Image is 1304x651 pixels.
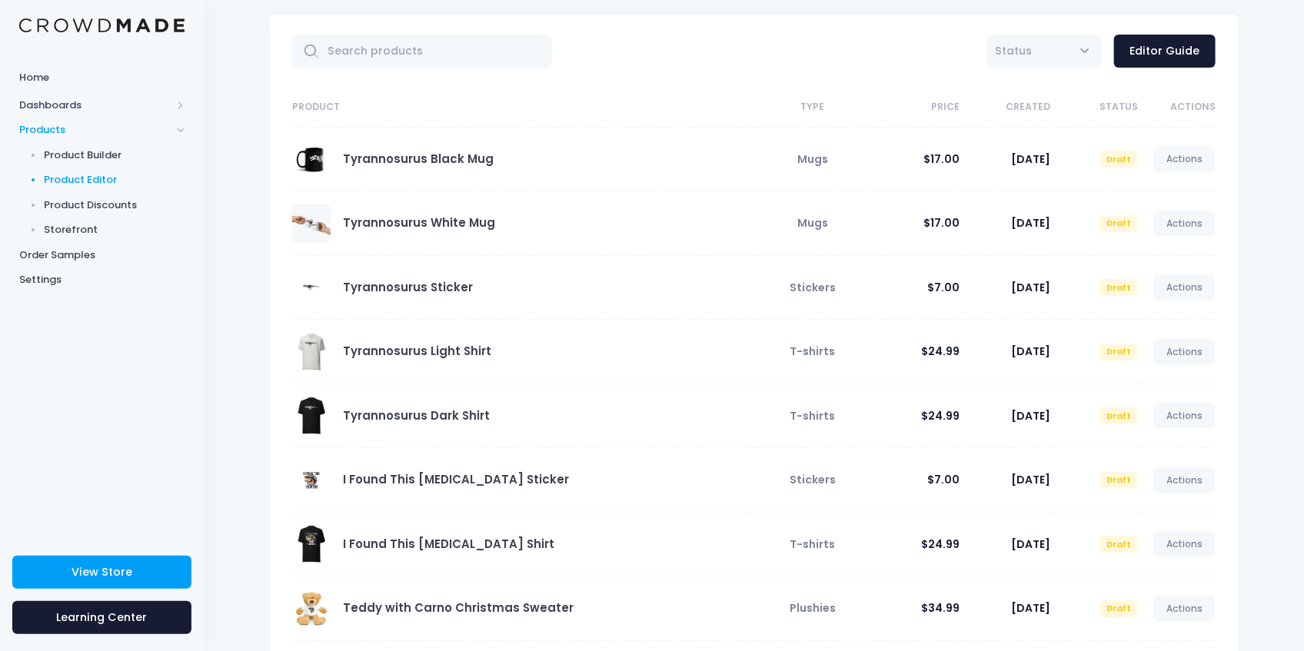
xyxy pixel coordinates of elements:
[1153,403,1216,429] a: Actions
[292,35,553,68] input: Search products
[960,88,1050,128] th: Created: activate to sort column ascending
[343,214,495,231] a: Tyrannosurus White Mug
[343,343,491,359] a: Tyrannosurus Light Shirt
[927,280,960,295] span: $7.00
[12,601,191,634] a: Learning Center
[1099,151,1139,168] span: Draft
[343,279,473,295] a: Tyrannosurus Sticker
[1099,407,1139,424] span: Draft
[45,222,185,237] span: Storefront
[19,18,185,33] img: Logo
[797,215,828,231] span: Mugs
[1099,472,1139,489] span: Draft
[45,148,185,163] span: Product Builder
[790,280,836,295] span: Stickers
[1153,146,1216,172] a: Actions
[1012,151,1051,167] span: [DATE]
[923,151,960,167] span: $17.00
[57,609,148,625] span: Learning Center
[1012,600,1051,616] span: [DATE]
[790,408,835,423] span: T-shirts
[45,198,185,213] span: Product Discounts
[343,151,494,167] a: Tyrannosurus Black Mug
[19,122,171,138] span: Products
[343,536,554,552] a: I Found This [MEDICAL_DATA] Shirt
[72,564,132,580] span: View Store
[1099,344,1139,360] span: Draft
[1051,88,1139,128] th: Status: activate to sort column ascending
[746,88,873,128] th: Type: activate to sort column ascending
[1153,211,1216,237] a: Actions
[343,471,569,487] a: I Found This [MEDICAL_DATA] Sticker
[1012,536,1051,552] span: [DATE]
[872,88,960,128] th: Price: activate to sort column ascending
[19,247,185,263] span: Order Samples
[1114,35,1216,68] a: Editor Guide
[1012,344,1051,359] span: [DATE]
[797,151,828,167] span: Mugs
[921,536,960,552] span: $24.99
[1138,88,1216,128] th: Actions: activate to sort column ascending
[19,98,171,113] span: Dashboards
[1099,600,1139,617] span: Draft
[292,88,746,128] th: Product: activate to sort column ascending
[790,344,835,359] span: T-shirts
[995,43,1032,58] span: Status
[790,472,836,487] span: Stickers
[343,407,490,423] a: Tyrannosurus Dark Shirt
[19,70,185,85] span: Home
[995,43,1032,59] span: Status
[1012,408,1051,423] span: [DATE]
[927,472,960,487] span: $7.00
[1099,536,1139,553] span: Draft
[790,600,836,616] span: Plushies
[1153,339,1216,365] a: Actions
[1012,472,1051,487] span: [DATE]
[1099,279,1139,296] span: Draft
[1153,467,1216,493] a: Actions
[986,35,1102,68] span: Status
[1099,215,1139,232] span: Draft
[1153,274,1216,301] a: Actions
[19,272,185,287] span: Settings
[1012,280,1051,295] span: [DATE]
[12,556,191,589] a: View Store
[921,600,960,616] span: $34.99
[1153,531,1216,557] a: Actions
[1012,215,1051,231] span: [DATE]
[921,408,960,423] span: $24.99
[923,215,960,231] span: $17.00
[343,600,574,616] a: Teddy with Carno Christmas Sweater
[45,172,185,188] span: Product Editor
[1153,596,1216,622] a: Actions
[921,344,960,359] span: $24.99
[790,536,835,552] span: T-shirts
